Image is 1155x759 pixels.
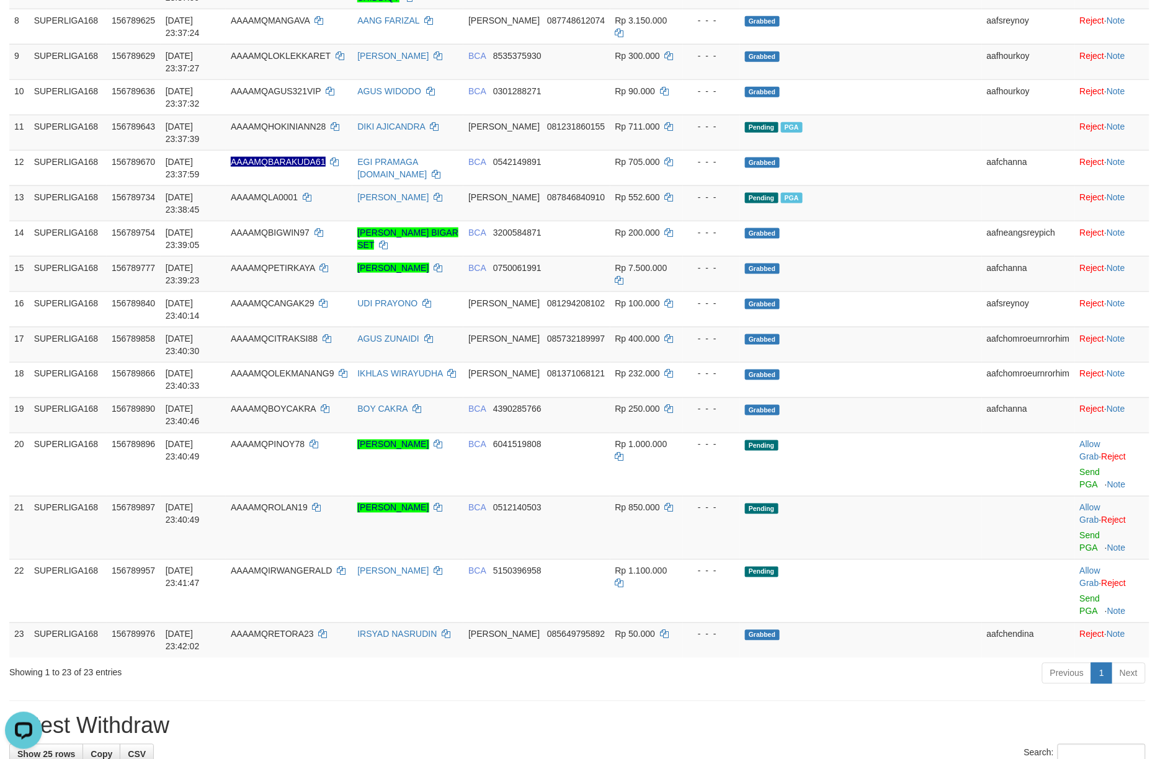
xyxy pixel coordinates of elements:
[29,79,107,115] td: SUPERLIGA168
[29,256,107,291] td: SUPERLIGA168
[166,51,200,73] span: [DATE] 23:37:27
[9,362,29,397] td: 18
[547,16,605,25] span: Copy 087748612074 to clipboard
[1080,192,1105,202] a: Reject
[1107,606,1126,616] a: Note
[468,86,486,96] span: BCA
[5,5,42,42] button: Open LiveChat chat widget
[1107,51,1125,61] a: Note
[112,192,155,202] span: 156789734
[493,263,542,273] span: Copy 0750061991 to clipboard
[615,503,660,513] span: Rp 850.000
[9,623,29,658] td: 23
[29,115,107,150] td: SUPERLIGA168
[493,440,542,450] span: Copy 6041519808 to clipboard
[231,51,331,61] span: AAAAMQLOKLEKKARET
[1080,594,1100,616] a: Send PGA
[688,226,735,239] div: - - -
[9,496,29,559] td: 21
[231,503,308,513] span: AAAAMQROLAN19
[9,79,29,115] td: 10
[688,403,735,415] div: - - -
[493,51,542,61] span: Copy 8535375930 to clipboard
[493,86,542,96] span: Copy 0301288271 to clipboard
[357,369,442,379] a: IKHLAS WIRAYUDHA
[112,51,155,61] span: 156789629
[468,566,486,576] span: BCA
[1080,404,1105,414] a: Reject
[112,566,155,576] span: 156789957
[112,122,155,131] span: 156789643
[1107,263,1125,273] a: Note
[615,51,660,61] span: Rp 300.000
[745,504,778,514] span: Pending
[1075,362,1149,397] td: ·
[112,503,155,513] span: 156789897
[1107,404,1125,414] a: Note
[615,86,656,96] span: Rp 90.000
[29,496,107,559] td: SUPERLIGA168
[166,298,200,321] span: [DATE] 23:40:14
[745,334,780,345] span: Grabbed
[1080,566,1102,588] span: ·
[468,192,540,202] span: [PERSON_NAME]
[1080,503,1100,525] a: Allow Grab
[781,122,803,133] span: Marked by aafandaneth
[29,221,107,256] td: SUPERLIGA168
[1102,515,1126,525] a: Reject
[615,369,660,379] span: Rp 232.000
[231,566,332,576] span: AAAAMQIRWANGERALD
[112,228,155,237] span: 156789754
[9,397,29,433] td: 19
[166,228,200,250] span: [DATE] 23:39:05
[357,566,429,576] a: [PERSON_NAME]
[493,404,542,414] span: Copy 4390285766 to clipboard
[781,193,803,203] span: Marked by aafandaneth
[357,51,429,61] a: [PERSON_NAME]
[357,298,417,308] a: UDI PRAYONO
[468,263,486,273] span: BCA
[745,440,778,451] span: Pending
[1080,440,1102,462] span: ·
[1107,480,1126,490] a: Note
[468,298,540,308] span: [PERSON_NAME]
[493,157,542,167] span: Copy 0542149891 to clipboard
[231,16,310,25] span: AAAAMQMANGAVA
[982,9,1075,44] td: aafsreynoy
[231,298,314,308] span: AAAAMQCANGAK29
[1107,298,1125,308] a: Note
[29,9,107,44] td: SUPERLIGA168
[166,157,200,179] span: [DATE] 23:37:59
[688,262,735,274] div: - - -
[1075,44,1149,79] td: ·
[493,503,542,513] span: Copy 0512140503 to clipboard
[231,263,315,273] span: AAAAMQPETIRKAYA
[1075,559,1149,623] td: ·
[357,263,429,273] a: [PERSON_NAME]
[166,192,200,215] span: [DATE] 23:38:45
[1080,51,1105,61] a: Reject
[231,440,305,450] span: AAAAMQPINOY78
[29,397,107,433] td: SUPERLIGA168
[112,263,155,273] span: 156789777
[615,157,660,167] span: Rp 705.000
[9,433,29,496] td: 20
[357,334,419,344] a: AGUS ZUNAIDI
[1080,531,1100,553] a: Send PGA
[1102,579,1126,588] a: Reject
[982,327,1075,362] td: aafchomroeurnrorhim
[982,221,1075,256] td: aafneangsreypich
[9,662,472,679] div: Showing 1 to 23 of 23 entries
[231,228,310,237] span: AAAAMQBIGWIN97
[1075,115,1149,150] td: ·
[1075,291,1149,327] td: ·
[688,502,735,514] div: - - -
[1107,228,1125,237] a: Note
[468,334,540,344] span: [PERSON_NAME]
[1080,16,1105,25] a: Reject
[231,157,326,167] span: Nama rekening ada tanda titik/strip, harap diedit
[9,150,29,185] td: 12
[231,192,298,202] span: AAAAMQLA0001
[1075,397,1149,433] td: ·
[357,16,419,25] a: AANG FARIZAL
